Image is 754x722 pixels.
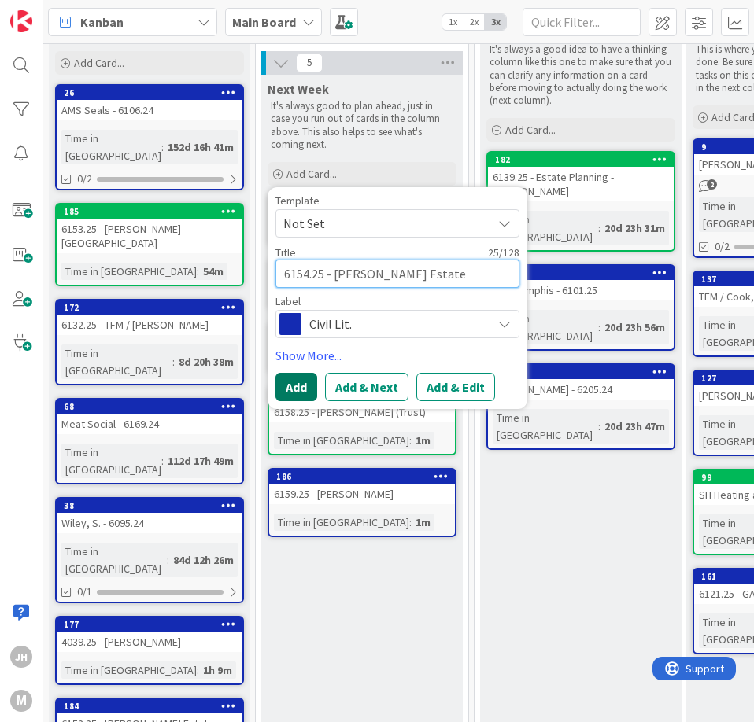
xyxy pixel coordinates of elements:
span: Not Set [283,213,480,234]
input: Quick Filter... [523,8,641,36]
span: Template [275,195,320,206]
span: Kanban [80,13,124,31]
div: 172 [57,300,242,315]
b: Main Board [232,14,296,30]
a: 1876158.25 - [PERSON_NAME] (Trust)Time in [GEOGRAPHIC_DATA]:1m [268,386,456,455]
div: 1774039.25 - [PERSON_NAME] [57,617,242,652]
p: It's always a good idea to have a thinking column like this one to make sure that you can clarify... [490,43,672,107]
div: M [10,690,32,712]
textarea: 6154.25 - [PERSON_NAME] Estate [275,260,519,288]
div: 84d 12h 26m [169,551,238,569]
div: 83[PERSON_NAME] - 6205.24 [488,365,674,400]
span: : [197,661,199,679]
div: 26 [57,86,242,100]
div: Time in [GEOGRAPHIC_DATA] [493,310,598,344]
div: Time in [GEOGRAPHIC_DATA] [61,661,197,679]
div: 177 [57,617,242,632]
button: Add [275,373,317,401]
a: 38Wiley, S. - 6095.24Time in [GEOGRAPHIC_DATA]:84d 12h 26m0/1 [55,497,244,603]
div: 38Wiley, S. - 6095.24 [57,499,242,533]
span: Support [33,2,72,21]
div: 1m [412,514,434,531]
div: 184 [64,701,242,712]
span: Next Week [268,81,329,97]
span: : [161,452,164,470]
div: 68 [57,400,242,414]
div: 8d 20h 38m [175,353,238,370]
img: Visit kanbanzone.com [10,10,32,32]
div: Time in [GEOGRAPHIC_DATA] [493,211,598,245]
span: : [409,514,412,531]
div: 6139.25 - Estate Planning - [PERSON_NAME] [488,167,674,201]
div: 186 [276,471,455,482]
div: AMS Seals - 6106.24 [57,100,242,120]
span: : [197,263,199,280]
div: 568 Memphis - 6101.25 [488,280,674,300]
div: 20d 23h 56m [601,319,669,336]
div: Time in [GEOGRAPHIC_DATA] [493,409,598,444]
span: Add Card... [74,56,124,70]
span: 2 [707,179,717,190]
div: 153568 Memphis - 6101.25 [488,266,674,300]
a: 1866159.25 - [PERSON_NAME]Time in [GEOGRAPHIC_DATA]:1m [268,468,456,537]
a: 1726132.25 - TFM / [PERSON_NAME]Time in [GEOGRAPHIC_DATA]:8d 20h 38m [55,299,244,385]
div: 1826139.25 - Estate Planning - [PERSON_NAME] [488,153,674,201]
span: : [598,418,601,435]
div: 185 [57,204,242,219]
div: 172 [64,302,242,313]
div: 83 [488,365,674,379]
div: 83 [495,367,674,378]
div: Meat Social - 6169.24 [57,414,242,434]
div: 6153.25 - [PERSON_NAME][GEOGRAPHIC_DATA] [57,219,242,253]
div: 153 [495,267,674,278]
div: 1m [412,432,434,449]
a: 153568 Memphis - 6101.25Time in [GEOGRAPHIC_DATA]:20d 23h 56m [486,264,675,351]
span: 2x [464,14,485,30]
span: : [409,432,412,449]
div: 26AMS Seals - 6106.24 [57,86,242,120]
div: 112d 17h 49m [164,452,238,470]
a: 26AMS Seals - 6106.24Time in [GEOGRAPHIC_DATA]:152d 16h 41m0/2 [55,84,244,190]
div: 6158.25 - [PERSON_NAME] (Trust) [269,402,455,422]
div: 177 [64,619,242,630]
div: 38 [64,500,242,511]
div: 185 [64,206,242,217]
div: Time in [GEOGRAPHIC_DATA] [274,514,409,531]
span: 0/1 [77,584,92,600]
span: 5 [296,53,323,72]
span: Add Card... [286,167,337,181]
div: Time in [GEOGRAPHIC_DATA] [274,432,409,449]
button: Add & Next [325,373,408,401]
span: : [172,353,175,370]
div: 153 [488,266,674,280]
div: Wiley, S. - 6095.24 [57,513,242,533]
div: 68 [64,401,242,412]
div: Time in [GEOGRAPHIC_DATA] [61,543,167,577]
div: 4039.25 - [PERSON_NAME] [57,632,242,652]
span: Label [275,296,301,307]
div: Time in [GEOGRAPHIC_DATA] [61,130,161,164]
div: 1856153.25 - [PERSON_NAME][GEOGRAPHIC_DATA] [57,204,242,253]
span: : [161,138,164,156]
div: 1726132.25 - TFM / [PERSON_NAME] [57,300,242,335]
div: [PERSON_NAME] - 6205.24 [488,379,674,400]
a: Show More... [275,346,519,365]
div: 1h 9m [199,661,236,679]
p: It's always good to plan ahead, just in case you run out of cards in the column above. This also ... [271,100,453,151]
span: : [167,551,169,569]
div: Time in [GEOGRAPHIC_DATA] [61,263,197,280]
div: 182 [495,154,674,165]
button: Add & Edit [416,373,495,401]
div: 20d 23h 47m [601,418,669,435]
div: 25 / 128 [301,245,519,260]
div: 54m [199,263,227,280]
div: 20d 23h 31m [601,219,669,237]
div: 152d 16h 41m [164,138,238,156]
span: Add Card... [505,123,556,137]
div: 38 [57,499,242,513]
label: Title [275,245,296,260]
div: 182 [488,153,674,167]
a: 1826139.25 - Estate Planning - [PERSON_NAME]Time in [GEOGRAPHIC_DATA]:20d 23h 31m [486,151,675,252]
div: 68Meat Social - 6169.24 [57,400,242,434]
div: Time in [GEOGRAPHIC_DATA] [61,444,161,478]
